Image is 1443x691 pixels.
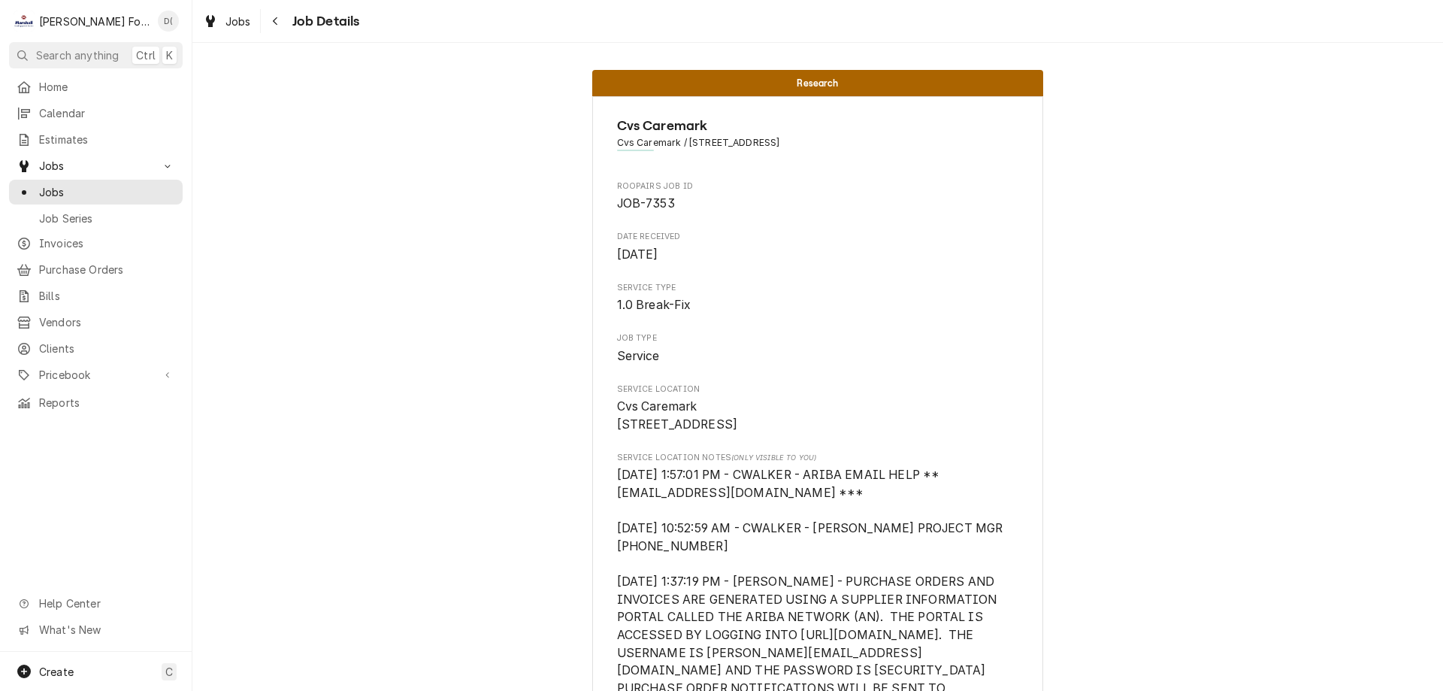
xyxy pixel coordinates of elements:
[9,283,183,308] a: Bills
[617,136,1019,150] span: Address
[225,14,251,29] span: Jobs
[39,314,175,330] span: Vendors
[9,617,183,642] a: Go to What's New
[165,664,173,680] span: C
[39,622,174,638] span: What's New
[617,116,1019,162] div: Client Information
[617,383,1019,434] div: Service Location
[617,452,1019,464] span: Service Location Notes
[158,11,179,32] div: Derek Testa (81)'s Avatar
[9,101,183,126] a: Calendar
[39,596,174,611] span: Help Center
[617,347,1019,365] span: Job Type
[288,11,360,32] span: Job Details
[39,341,175,356] span: Clients
[14,11,35,32] div: Marshall Food Equipment Service's Avatar
[617,349,660,363] span: Service
[39,132,175,147] span: Estimates
[9,180,183,205] a: Jobs
[9,153,183,178] a: Go to Jobs
[9,390,183,415] a: Reports
[39,235,175,251] span: Invoices
[617,282,1019,294] span: Service Type
[617,195,1019,213] span: Roopairs Job ID
[617,180,1019,192] span: Roopairs Job ID
[36,47,119,63] span: Search anything
[9,206,183,231] a: Job Series
[39,665,74,678] span: Create
[39,395,175,411] span: Reports
[39,288,175,304] span: Bills
[9,42,183,68] button: Search anythingCtrlK
[136,47,156,63] span: Ctrl
[9,74,183,99] a: Home
[9,591,183,616] a: Go to Help Center
[9,310,183,335] a: Vendors
[9,231,183,256] a: Invoices
[617,246,1019,264] span: Date Received
[39,158,153,174] span: Jobs
[797,78,838,88] span: Research
[617,383,1019,396] span: Service Location
[617,247,658,262] span: [DATE]
[617,399,738,432] span: Cvs Caremark [STREET_ADDRESS]
[617,231,1019,243] span: Date Received
[166,47,173,63] span: K
[39,105,175,121] span: Calendar
[9,362,183,387] a: Go to Pricebook
[617,398,1019,433] span: Service Location
[617,332,1019,344] span: Job Type
[39,14,150,29] div: [PERSON_NAME] Food Equipment Service
[617,231,1019,263] div: Date Received
[264,9,288,33] button: Navigate back
[39,79,175,95] span: Home
[39,184,175,200] span: Jobs
[617,296,1019,314] span: Service Type
[731,453,816,462] span: (Only Visible to You)
[617,332,1019,365] div: Job Type
[39,262,175,277] span: Purchase Orders
[617,116,1019,136] span: Name
[617,180,1019,213] div: Roopairs Job ID
[617,282,1019,314] div: Service Type
[158,11,179,32] div: D(
[39,367,153,383] span: Pricebook
[617,298,691,312] span: 1.0 Break-Fix
[592,70,1043,96] div: Status
[14,11,35,32] div: M
[617,196,675,211] span: JOB-7353
[9,127,183,152] a: Estimates
[9,257,183,282] a: Purchase Orders
[197,9,257,34] a: Jobs
[39,211,175,226] span: Job Series
[9,336,183,361] a: Clients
